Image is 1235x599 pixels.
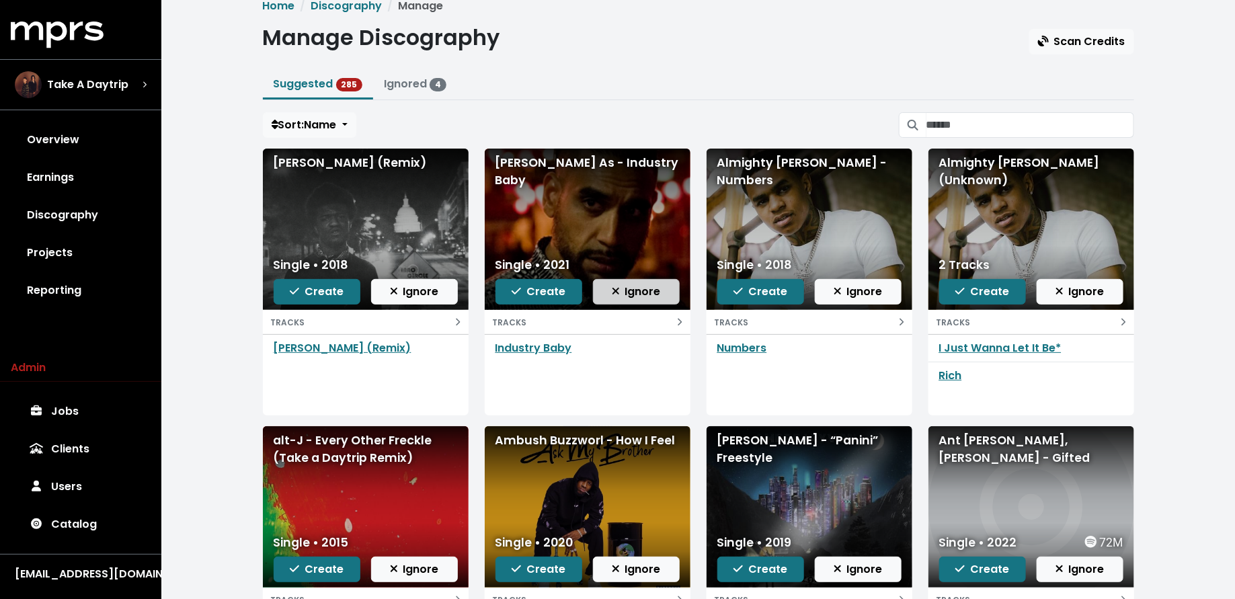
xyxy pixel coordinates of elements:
a: I Just Wanna Let It Be* [939,340,1062,356]
button: Create [717,557,804,582]
span: Take A Daytrip [47,77,128,93]
div: [PERSON_NAME] As - Industry Baby [495,154,680,190]
div: Ant [PERSON_NAME], [PERSON_NAME] - Gifted [939,432,1123,467]
a: Reporting [11,272,151,309]
a: Discography [11,196,151,234]
button: TRACKS [263,310,469,334]
a: [PERSON_NAME] (Remix) [274,340,411,356]
span: 4 [430,78,446,91]
span: Create [290,284,344,299]
a: Suggested 285 [274,76,363,91]
span: Ignore [612,561,661,577]
a: Users [11,468,151,506]
button: Create [274,557,360,582]
span: Create [955,561,1009,577]
div: [PERSON_NAME] - “Panini” Freestyle [717,432,902,467]
a: Numbers [717,340,767,356]
span: Create [512,561,565,577]
a: Ignored 4 [384,76,446,91]
div: Almighty [PERSON_NAME] - Numbers [717,154,902,190]
button: Create [939,279,1026,305]
span: Ignore [1055,284,1105,299]
div: Single • 2020 [495,534,573,551]
span: Sort: Name [272,117,337,132]
button: Ignore [371,279,458,305]
button: Ignore [815,557,902,582]
a: Clients [11,430,151,468]
button: Create [495,557,582,582]
a: Overview [11,121,151,159]
button: Ignore [593,557,680,582]
span: Ignore [1055,561,1105,577]
span: Scan Credits [1038,34,1125,49]
div: Almighty [PERSON_NAME] (Unknown) [939,154,1123,190]
small: TRACKS [493,317,527,328]
div: 2 Tracks [939,256,990,274]
a: Jobs [11,393,151,430]
div: Single • 2018 [274,256,349,274]
a: Catalog [11,506,151,543]
button: Create [495,279,582,305]
div: Single • 2015 [274,534,349,551]
button: Create [274,279,360,305]
div: ​​alt-J - Every Other Freckle (Take a Daytrip Remix) [274,432,458,467]
span: Create [733,561,787,577]
small: TRACKS [937,317,971,328]
button: Scan Credits [1029,29,1134,54]
h1: Manage Discography [263,25,500,50]
span: 285 [336,78,363,91]
span: Ignore [390,561,439,577]
span: Ignore [390,284,439,299]
div: Ambush Buzzworl - How I Feel [495,432,680,449]
button: TRACKS [707,310,912,334]
div: Single • 2022 [939,534,1017,551]
a: Rich [939,368,962,383]
button: Create [939,557,1026,582]
a: mprs logo [11,26,104,42]
span: Ignore [834,561,883,577]
button: Ignore [1037,557,1123,582]
button: Ignore [1037,279,1123,305]
small: TRACKS [715,317,749,328]
button: Sort:Name [263,112,356,138]
button: Ignore [371,557,458,582]
button: TRACKS [928,310,1134,334]
img: The selected account / producer [15,71,42,98]
button: Create [717,279,804,305]
a: Projects [11,234,151,272]
a: Earnings [11,159,151,196]
button: Ignore [593,279,680,305]
button: TRACKS [485,310,690,334]
span: Create [512,284,565,299]
span: Ignore [834,284,883,299]
div: [EMAIL_ADDRESS][DOMAIN_NAME] [15,566,147,582]
div: 72M [1085,534,1123,551]
div: [PERSON_NAME] (Remix) [274,154,458,171]
div: Single • 2018 [717,256,793,274]
div: Single • 2019 [717,534,792,551]
span: Create [290,561,344,577]
span: Create [733,284,787,299]
a: Industry Baby [495,340,572,356]
button: [EMAIL_ADDRESS][DOMAIN_NAME] [11,565,151,583]
span: Ignore [612,284,661,299]
input: Search suggested projects [926,112,1134,138]
small: TRACKS [271,317,305,328]
button: Ignore [815,279,902,305]
div: Single • 2021 [495,256,570,274]
span: Create [955,284,1009,299]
